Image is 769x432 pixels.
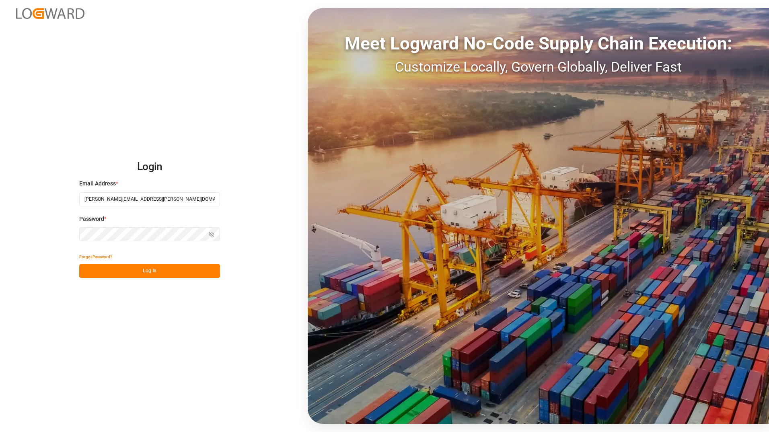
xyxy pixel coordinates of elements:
[308,30,769,57] div: Meet Logward No-Code Supply Chain Execution:
[79,179,116,188] span: Email Address
[79,154,220,180] h2: Login
[308,57,769,77] div: Customize Locally, Govern Globally, Deliver Fast
[79,215,104,223] span: Password
[79,192,220,206] input: Enter your email
[79,264,220,278] button: Log In
[16,8,84,19] img: Logward_new_orange.png
[79,250,112,264] button: Forgot Password?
